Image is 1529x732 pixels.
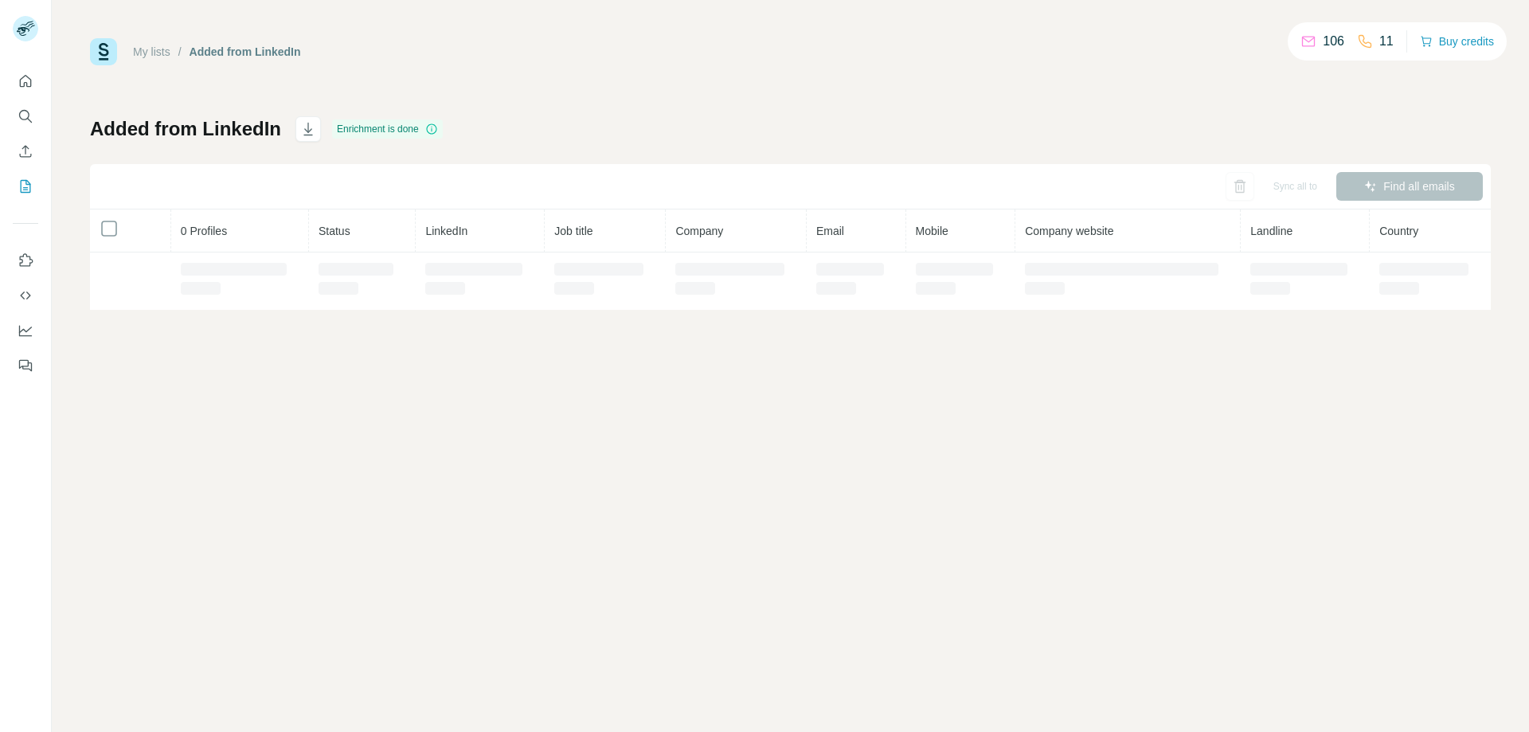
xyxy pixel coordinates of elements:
p: 11 [1379,32,1394,51]
span: Company website [1025,225,1113,237]
button: My lists [13,172,38,201]
span: Email [816,225,844,237]
span: Job title [554,225,592,237]
span: Mobile [916,225,948,237]
button: Use Surfe on LinkedIn [13,246,38,275]
span: Landline [1250,225,1292,237]
button: Buy credits [1420,30,1494,53]
span: LinkedIn [425,225,467,237]
img: Surfe Logo [90,38,117,65]
span: Country [1379,225,1418,237]
span: Company [675,225,723,237]
h1: Added from LinkedIn [90,116,281,142]
button: Search [13,102,38,131]
p: 106 [1323,32,1344,51]
li: / [178,44,182,60]
span: 0 Profiles [181,225,227,237]
button: Quick start [13,67,38,96]
span: Status [319,225,350,237]
div: Added from LinkedIn [190,44,301,60]
button: Feedback [13,351,38,380]
div: Enrichment is done [332,119,443,139]
button: Dashboard [13,316,38,345]
button: Use Surfe API [13,281,38,310]
button: Enrich CSV [13,137,38,166]
a: My lists [133,45,170,58]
